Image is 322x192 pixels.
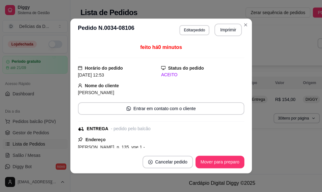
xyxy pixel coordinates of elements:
[241,20,251,30] button: Close
[85,66,123,71] strong: Horário do pedido
[148,160,153,164] span: close-circle
[86,125,108,132] div: ENTREGA
[78,66,82,70] span: calendar
[214,24,242,36] button: Imprimir
[78,102,244,115] button: whats-appEntrar em contato com o cliente
[140,45,182,50] span: feito há 0 minutos
[78,137,83,142] span: pushpin
[142,156,193,168] button: close-circleCancelar pedido
[126,106,131,111] span: whats-app
[78,72,104,77] span: [DATE] 12:53
[78,24,134,36] h3: Pedido N. 0034-08106
[168,66,204,71] strong: Status do pedido
[179,25,209,35] button: Editarpedido
[161,72,244,78] div: ACEITO
[195,156,244,168] button: Mover para preparo
[85,83,119,88] strong: Nome do cliente
[161,66,165,70] span: desktop
[111,125,150,132] div: - pedido pelo balcão
[78,145,145,150] span: [PERSON_NAME], n. 135, ype 1 -
[85,137,105,142] strong: Endereço
[78,83,82,88] span: user
[78,90,114,95] span: [PERSON_NAME]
